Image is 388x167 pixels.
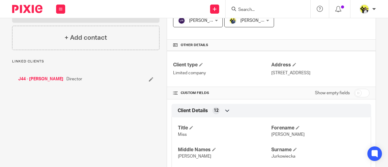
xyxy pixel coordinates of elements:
span: [PERSON_NAME] [271,132,305,137]
a: J44 - [PERSON_NAME] [18,76,63,82]
p: Limited company [173,70,271,76]
h4: Title [178,125,271,131]
span: 12 [214,108,219,114]
input: Search [238,7,292,13]
img: Dennis-Starbridge.jpg [229,17,236,24]
h4: Client type [173,62,271,68]
span: Jurkowiecka [271,154,295,159]
img: Pixie [12,5,42,13]
img: Carine-Starbridge.jpg [360,4,369,14]
span: Miss [178,132,187,137]
span: Other details [181,43,208,48]
h4: Forename [271,125,365,131]
label: Show empty fields [315,90,350,96]
span: [PERSON_NAME] [178,154,211,159]
h4: Surname [271,147,365,153]
h4: CUSTOM FIELDS [173,91,271,95]
h4: + Add contact [65,33,107,42]
p: Linked clients [12,59,159,64]
span: [PERSON_NAME] [240,18,274,23]
h4: Middle Names [178,147,271,153]
img: svg%3E [178,17,185,24]
span: Client Details [178,108,208,114]
span: [PERSON_NAME] [189,18,222,23]
h4: Address [271,62,370,68]
p: [STREET_ADDRESS] [271,70,370,76]
span: Director [66,76,82,82]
